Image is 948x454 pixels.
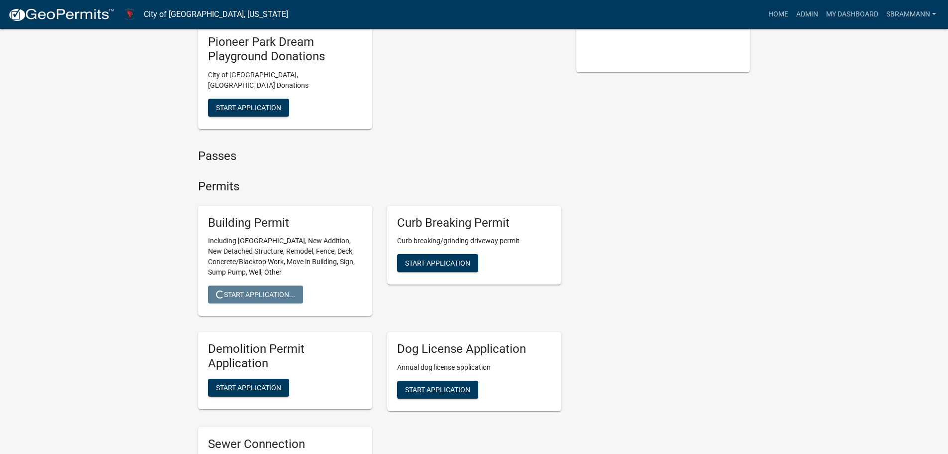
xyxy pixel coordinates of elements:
h4: Passes [198,149,561,163]
h5: Curb Breaking Permit [397,216,551,230]
a: My Dashboard [822,5,882,24]
a: SBrammann [882,5,940,24]
a: City of [GEOGRAPHIC_DATA], [US_STATE] [144,6,288,23]
span: Start Application [216,104,281,112]
h5: Building Permit [208,216,362,230]
span: Start Application [405,259,470,267]
button: Start Application [208,99,289,117]
p: City of [GEOGRAPHIC_DATA], [GEOGRAPHIC_DATA] Donations [208,70,362,91]
h5: Sewer Connection [208,437,362,452]
h5: Demolition Permit Application [208,342,362,371]
h5: Pioneer Park Dream Playground Donations [208,35,362,64]
span: Start Application... [216,291,295,299]
button: Start Application [208,379,289,397]
p: Annual dog license application [397,362,551,373]
a: Admin [792,5,822,24]
span: Start Application [405,386,470,394]
button: Start Application [397,381,478,399]
button: Start Application... [208,286,303,303]
span: Start Application [216,384,281,392]
p: Curb breaking/grinding driveway permit [397,236,551,246]
button: Start Application [397,254,478,272]
p: Including [GEOGRAPHIC_DATA], New Addition, New Detached Structure, Remodel, Fence, Deck, Concrete... [208,236,362,278]
img: City of Harlan, Iowa [122,7,136,21]
h5: Dog License Application [397,342,551,356]
h4: Permits [198,179,561,194]
a: Home [764,5,792,24]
